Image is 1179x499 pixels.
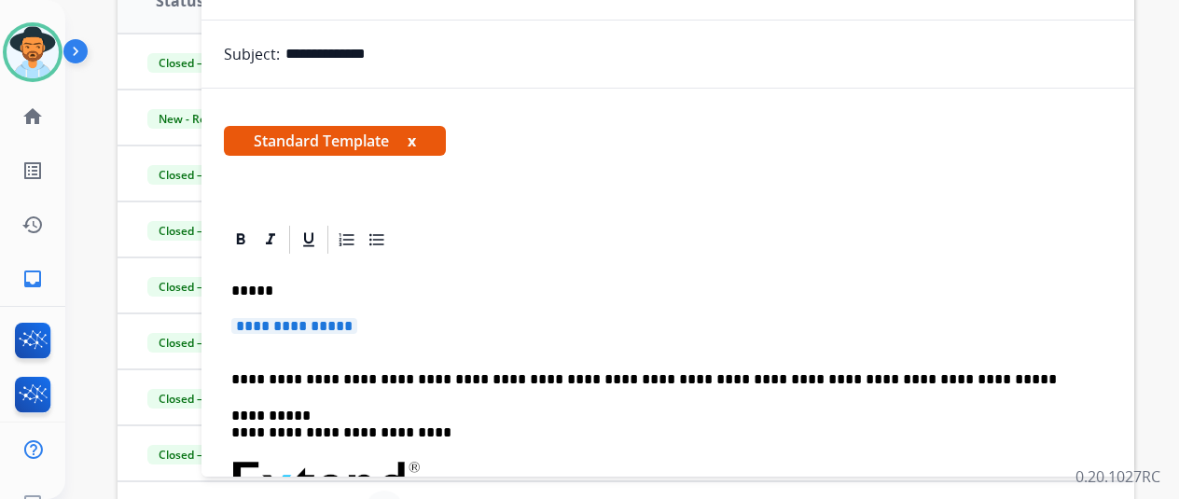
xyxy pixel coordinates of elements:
div: Bullet List [363,226,391,254]
div: Italic [257,226,284,254]
span: Closed – Solved [147,277,251,297]
mat-icon: home [21,105,44,128]
button: x [408,130,416,152]
div: Bold [227,226,255,254]
span: Closed – Solved [147,221,251,241]
img: avatar [7,26,59,78]
span: Closed – Solved [147,333,251,353]
p: 0.20.1027RC [1075,465,1160,488]
mat-icon: history [21,214,44,236]
mat-icon: inbox [21,268,44,290]
div: Ordered List [333,226,361,254]
span: Closed – Solved [147,389,251,409]
p: Subject: [224,43,280,65]
span: Closed – Solved [147,53,251,73]
span: New - Reply [147,109,232,129]
span: Closed – Solved [147,445,251,464]
span: Closed – Solved [147,165,251,185]
div: Underline [295,226,323,254]
mat-icon: list_alt [21,159,44,182]
span: Standard Template [224,126,446,156]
